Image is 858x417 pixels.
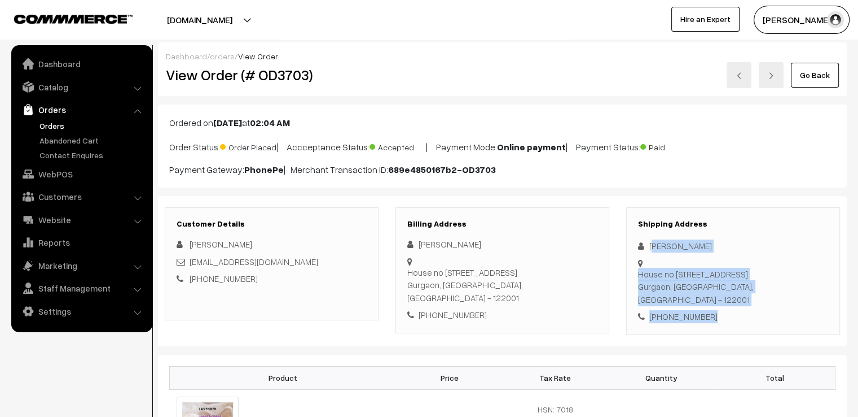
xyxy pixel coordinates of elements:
th: Total [714,366,835,389]
a: Abandoned Cart [37,134,148,146]
h2: View Order (# OD3703) [166,66,379,84]
b: PhonePe [244,164,284,175]
a: Dashboard [14,54,148,74]
a: Orders [37,120,148,132]
th: Product [170,366,397,389]
b: 02:04 AM [250,117,290,128]
a: Dashboard [166,51,207,61]
p: Payment Gateway: | Merchant Transaction ID: [169,163,835,176]
div: House no [STREET_ADDRESS] Gurgaon, [GEOGRAPHIC_DATA], [GEOGRAPHIC_DATA] - 122001 [638,268,828,306]
a: Settings [14,301,148,322]
a: Orders [14,99,148,120]
th: Tax Rate [502,366,608,389]
div: [PHONE_NUMBER] [638,310,828,323]
a: Go Back [791,63,839,88]
a: [EMAIL_ADDRESS][DOMAIN_NAME] [190,257,318,267]
span: Order Placed [220,138,276,153]
a: orders [210,51,235,61]
div: [PERSON_NAME] [638,240,828,253]
a: Contact Enquires [37,149,148,161]
a: Hire an Expert [671,7,740,32]
button: [PERSON_NAME] [754,6,850,34]
div: [PHONE_NUMBER] [407,309,597,322]
div: / / [166,50,839,62]
p: Order Status: | Accceptance Status: | Payment Mode: | Payment Status: [169,138,835,154]
th: Price [397,366,503,389]
a: Marketing [14,255,148,276]
button: [DOMAIN_NAME] [127,6,272,34]
a: Website [14,210,148,230]
img: right-arrow.png [768,72,775,79]
span: Accepted [369,138,426,153]
b: Online payment [497,141,566,153]
span: Paid [640,138,697,153]
a: Staff Management [14,278,148,298]
b: [DATE] [213,117,242,128]
img: COMMMERCE [14,15,133,23]
div: [PERSON_NAME] [407,238,597,251]
img: user [827,11,844,28]
b: 689e4850167b2-OD3703 [388,164,496,175]
a: COMMMERCE [14,11,113,25]
th: Quantity [608,366,714,389]
h3: Billing Address [407,219,597,229]
a: WebPOS [14,164,148,184]
a: Catalog [14,77,148,97]
h3: Shipping Address [638,219,828,229]
p: Ordered on at [169,116,835,129]
a: [PHONE_NUMBER] [190,273,258,284]
a: Reports [14,232,148,253]
span: View Order [238,51,278,61]
div: House no [STREET_ADDRESS] Gurgaon, [GEOGRAPHIC_DATA], [GEOGRAPHIC_DATA] - 122001 [407,266,597,305]
a: Customers [14,186,148,207]
span: [PERSON_NAME] [190,239,252,249]
img: left-arrow.png [736,72,742,79]
h3: Customer Details [177,219,367,229]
